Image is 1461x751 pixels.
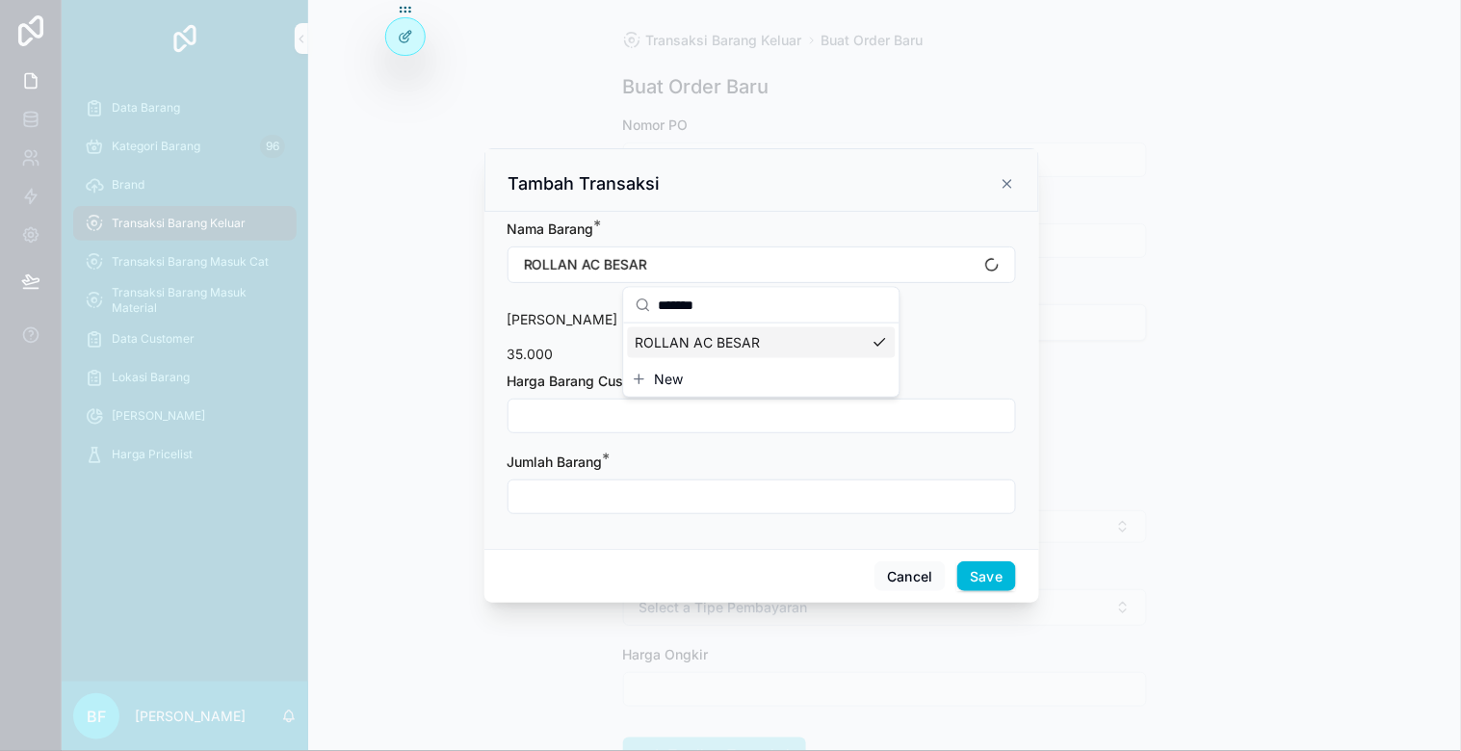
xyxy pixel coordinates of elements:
[957,561,1015,592] button: Save
[524,255,648,274] span: ROLLAN AC BESAR
[624,324,900,362] div: Suggestions
[655,370,684,389] span: New
[508,311,618,327] span: [PERSON_NAME]
[632,370,892,389] button: New
[636,333,761,352] span: ROLLAN AC BESAR
[508,346,554,362] span: 35.000
[508,373,648,389] span: Harga Barang Custom
[509,172,661,195] h3: Tambah Transaksi
[508,220,594,237] span: Nama Barang
[874,561,946,592] button: Cancel
[508,246,1016,283] button: Select Button
[508,453,603,470] span: Jumlah Barang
